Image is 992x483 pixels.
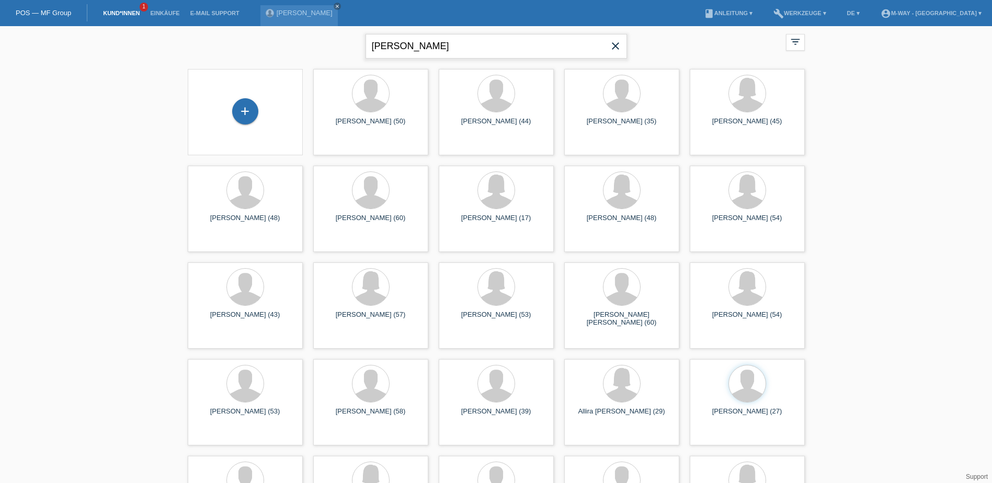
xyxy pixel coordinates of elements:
i: close [609,40,622,52]
div: [PERSON_NAME] (57) [322,310,420,327]
div: [PERSON_NAME] [PERSON_NAME] (60) [573,310,671,327]
div: [PERSON_NAME] (45) [698,117,796,134]
div: [PERSON_NAME] (54) [698,214,796,231]
a: POS — MF Group [16,9,71,17]
div: Allira [PERSON_NAME] (29) [573,407,671,424]
div: [PERSON_NAME] (44) [447,117,545,134]
i: book [704,8,714,19]
div: [PERSON_NAME] (50) [322,117,420,134]
i: build [773,8,784,19]
div: [PERSON_NAME] (17) [447,214,545,231]
a: account_circlem-way - [GEOGRAPHIC_DATA] ▾ [875,10,987,16]
div: [PERSON_NAME] (54) [698,310,796,327]
a: E-Mail Support [185,10,245,16]
a: buildWerkzeuge ▾ [768,10,831,16]
div: [PERSON_NAME] (53) [447,310,545,327]
i: account_circle [881,8,891,19]
a: DE ▾ [842,10,865,16]
div: Kund*in hinzufügen [233,102,258,120]
a: bookAnleitung ▾ [699,10,758,16]
a: [PERSON_NAME] [277,9,333,17]
div: [PERSON_NAME] (43) [196,310,294,327]
span: 1 [140,3,148,11]
div: [PERSON_NAME] (39) [447,407,545,424]
a: Einkäufe [145,10,185,16]
div: [PERSON_NAME] (48) [573,214,671,231]
input: Suche... [366,34,627,59]
div: [PERSON_NAME] (60) [322,214,420,231]
i: filter_list [790,36,801,48]
a: close [334,3,341,10]
a: Support [966,473,988,480]
div: [PERSON_NAME] (27) [698,407,796,424]
div: [PERSON_NAME] (35) [573,117,671,134]
div: [PERSON_NAME] (48) [196,214,294,231]
div: [PERSON_NAME] (58) [322,407,420,424]
i: close [335,4,340,9]
a: Kund*innen [98,10,145,16]
div: [PERSON_NAME] (53) [196,407,294,424]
